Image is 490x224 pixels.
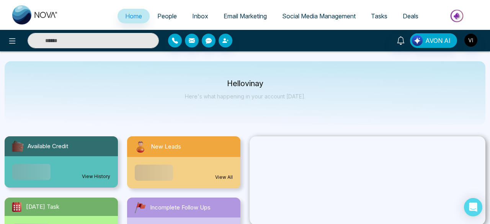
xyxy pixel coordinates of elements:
[430,7,485,25] img: Market-place.gif
[151,142,181,151] span: New Leads
[150,203,211,212] span: Incomplete Follow Ups
[464,198,482,216] div: Open Intercom Messenger
[363,9,395,23] a: Tasks
[215,174,233,181] a: View All
[11,139,24,153] img: availableCredit.svg
[410,33,457,48] button: AVON AI
[82,173,110,180] a: View History
[185,93,305,100] p: Here's what happening in your account [DATE].
[133,201,147,214] img: followUps.svg
[133,139,148,154] img: newLeads.svg
[185,80,305,87] p: Hello vinay
[224,12,267,20] span: Email Marketing
[282,12,356,20] span: Social Media Management
[403,12,418,20] span: Deals
[464,34,477,47] img: User Avatar
[395,9,426,23] a: Deals
[274,9,363,23] a: Social Media Management
[192,12,208,20] span: Inbox
[371,12,387,20] span: Tasks
[125,12,142,20] span: Home
[425,36,451,45] span: AVON AI
[122,136,245,188] a: New LeadsView All
[11,201,23,213] img: todayTask.svg
[28,142,68,151] span: Available Credit
[26,203,59,211] span: [DATE] Task
[150,9,185,23] a: People
[118,9,150,23] a: Home
[157,12,177,20] span: People
[412,35,423,46] img: Lead Flow
[12,5,58,25] img: Nova CRM Logo
[185,9,216,23] a: Inbox
[216,9,274,23] a: Email Marketing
